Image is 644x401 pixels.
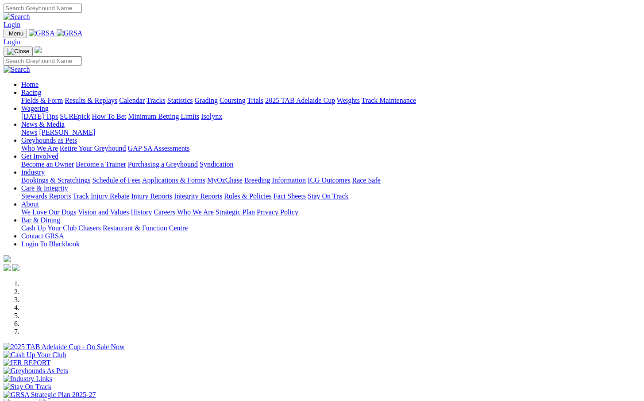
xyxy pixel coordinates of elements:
[29,29,55,37] img: GRSA
[128,113,199,120] a: Minimum Betting Limits
[247,97,263,104] a: Trials
[4,375,52,383] img: Industry Links
[4,29,27,38] button: Toggle navigation
[21,184,68,192] a: Care & Integrity
[4,47,33,56] button: Toggle navigation
[4,343,125,351] img: 2025 TAB Adelaide Cup - On Sale Now
[128,160,198,168] a: Purchasing a Greyhound
[21,224,77,232] a: Cash Up Your Club
[195,97,218,104] a: Grading
[21,97,640,105] div: Racing
[76,160,126,168] a: Become a Trainer
[220,97,246,104] a: Coursing
[119,97,145,104] a: Calendar
[21,128,37,136] a: News
[60,113,90,120] a: SUREpick
[92,176,140,184] a: Schedule of Fees
[4,359,50,367] img: IER REPORT
[167,97,193,104] a: Statistics
[65,97,117,104] a: Results & Replays
[207,176,243,184] a: MyOzChase
[128,144,190,152] a: GAP SA Assessments
[21,89,41,96] a: Racing
[4,351,66,359] img: Cash Up Your Club
[4,56,82,66] input: Search
[352,176,380,184] a: Race Safe
[21,105,49,112] a: Wagering
[21,128,640,136] div: News & Media
[265,97,335,104] a: 2025 TAB Adelaide Cup
[4,13,30,21] img: Search
[4,391,96,399] img: GRSA Strategic Plan 2025-27
[224,192,272,200] a: Rules & Policies
[4,38,20,46] a: Login
[21,97,63,104] a: Fields & Form
[362,97,416,104] a: Track Maintenance
[78,208,129,216] a: Vision and Values
[12,264,19,271] img: twitter.svg
[4,367,68,375] img: Greyhounds As Pets
[177,208,214,216] a: Who We Are
[21,208,640,216] div: About
[257,208,298,216] a: Privacy Policy
[308,176,350,184] a: ICG Outcomes
[216,208,255,216] a: Strategic Plan
[154,208,175,216] a: Careers
[21,160,640,168] div: Get Involved
[131,192,172,200] a: Injury Reports
[4,255,11,262] img: logo-grsa-white.png
[142,176,205,184] a: Applications & Forms
[21,160,74,168] a: Become an Owner
[4,264,11,271] img: facebook.svg
[21,240,80,248] a: Login To Blackbook
[21,144,640,152] div: Greyhounds as Pets
[147,97,166,104] a: Tracks
[337,97,360,104] a: Weights
[4,4,82,13] input: Search
[21,176,640,184] div: Industry
[57,29,83,37] img: GRSA
[21,200,39,208] a: About
[131,208,152,216] a: History
[21,224,640,232] div: Bar & Dining
[73,192,129,200] a: Track Injury Rebate
[21,136,77,144] a: Greyhounds as Pets
[21,113,58,120] a: [DATE] Tips
[4,21,20,28] a: Login
[92,113,127,120] a: How To Bet
[21,152,58,160] a: Get Involved
[274,192,306,200] a: Fact Sheets
[21,208,76,216] a: We Love Our Dogs
[7,48,29,55] img: Close
[244,176,306,184] a: Breeding Information
[201,113,222,120] a: Isolynx
[39,128,95,136] a: [PERSON_NAME]
[60,144,126,152] a: Retire Your Greyhound
[21,176,90,184] a: Bookings & Scratchings
[21,113,640,121] div: Wagering
[21,81,39,88] a: Home
[21,232,64,240] a: Contact GRSA
[35,46,42,53] img: logo-grsa-white.png
[9,30,23,37] span: Menu
[21,121,65,128] a: News & Media
[21,192,71,200] a: Stewards Reports
[21,192,640,200] div: Care & Integrity
[4,66,30,74] img: Search
[21,216,60,224] a: Bar & Dining
[21,144,58,152] a: Who We Are
[200,160,233,168] a: Syndication
[174,192,222,200] a: Integrity Reports
[78,224,188,232] a: Chasers Restaurant & Function Centre
[21,168,45,176] a: Industry
[308,192,348,200] a: Stay On Track
[4,383,51,391] img: Stay On Track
